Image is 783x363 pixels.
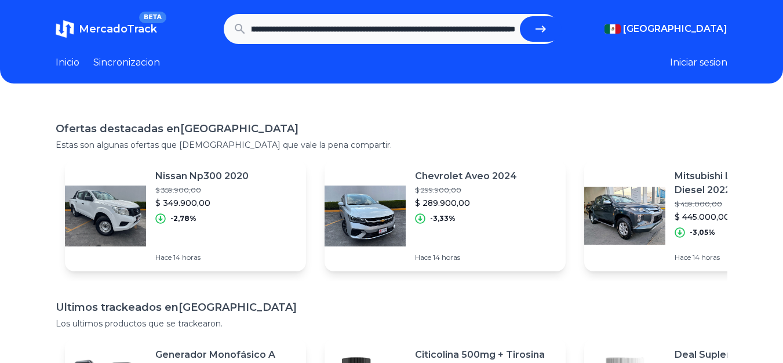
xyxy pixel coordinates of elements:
[415,253,517,262] p: Hace 14 horas
[139,12,166,23] span: BETA
[56,121,727,137] h1: Ofertas destacadas en [GEOGRAPHIC_DATA]
[155,253,249,262] p: Hace 14 horas
[325,175,406,256] img: Featured image
[604,22,727,36] button: [GEOGRAPHIC_DATA]
[690,228,715,237] p: -3,05%
[56,299,727,315] h1: Ultimos trackeados en [GEOGRAPHIC_DATA]
[56,20,157,38] a: MercadoTrackBETA
[415,186,517,195] p: $ 299.900,00
[415,197,517,209] p: $ 289.900,00
[415,169,517,183] p: Chevrolet Aveo 2024
[430,214,456,223] p: -3,33%
[56,20,74,38] img: MercadoTrack
[65,160,306,271] a: Featured imageNissan Np300 2020$ 359.900,00$ 349.900,00-2,78%Hace 14 horas
[604,24,621,34] img: Mexico
[623,22,727,36] span: [GEOGRAPHIC_DATA]
[79,23,157,35] span: MercadoTrack
[56,139,727,151] p: Estas son algunas ofertas que [DEMOGRAPHIC_DATA] que vale la pena compartir.
[155,169,249,183] p: Nissan Np300 2020
[325,160,566,271] a: Featured imageChevrolet Aveo 2024$ 299.900,00$ 289.900,00-3,33%Hace 14 horas
[170,214,196,223] p: -2,78%
[584,175,665,256] img: Featured image
[56,318,727,329] p: Los ultimos productos que se trackearon.
[155,186,249,195] p: $ 359.900,00
[56,56,79,70] a: Inicio
[155,197,249,209] p: $ 349.900,00
[93,56,160,70] a: Sincronizacion
[65,175,146,256] img: Featured image
[670,56,727,70] button: Iniciar sesion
